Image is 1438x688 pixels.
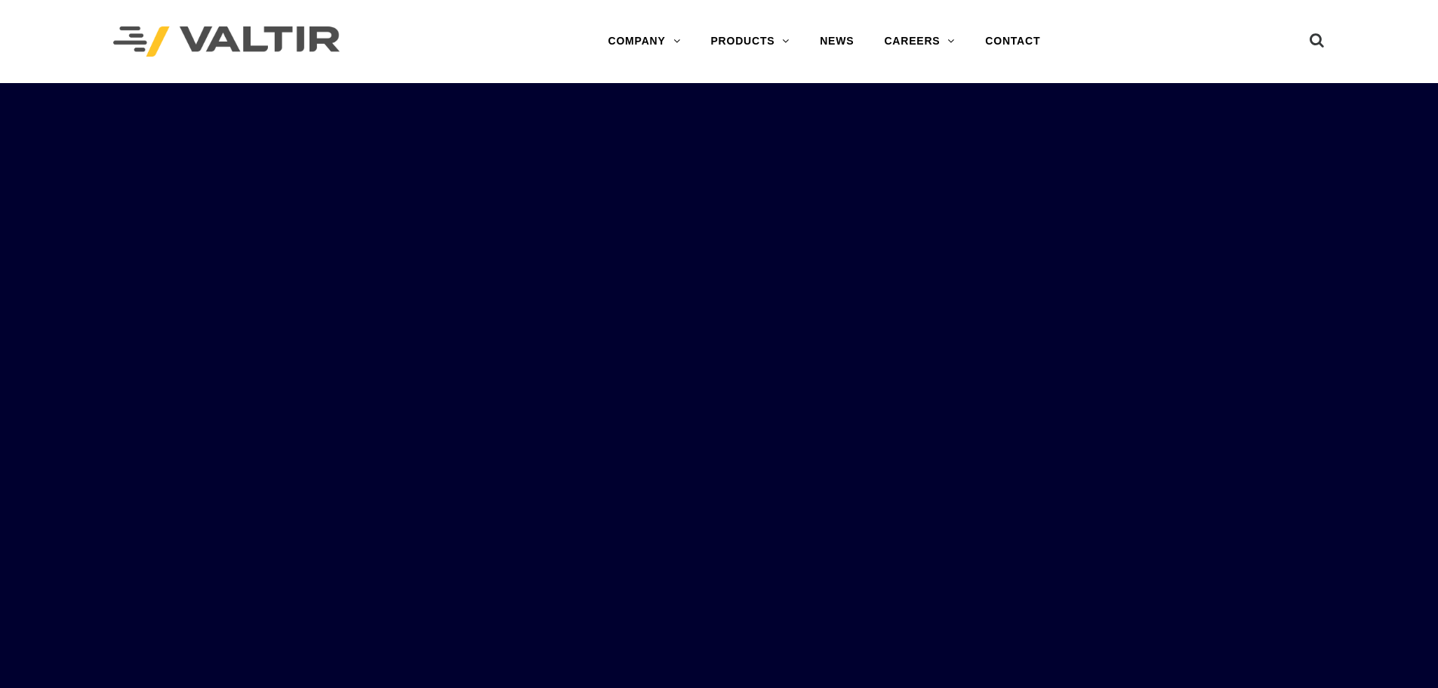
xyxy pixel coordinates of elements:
a: CAREERS [869,26,970,57]
a: PRODUCTS [695,26,805,57]
a: NEWS [805,26,869,57]
img: Valtir [113,26,340,57]
a: CONTACT [970,26,1055,57]
a: COMPANY [593,26,695,57]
